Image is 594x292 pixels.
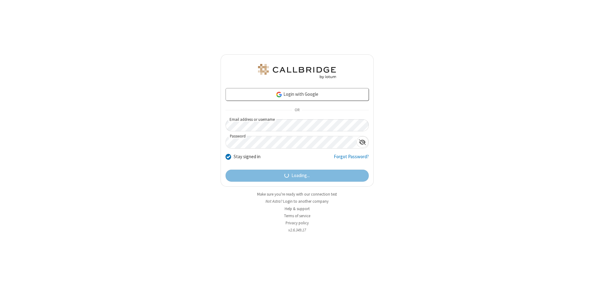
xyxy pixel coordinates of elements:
img: Astra [257,64,337,79]
a: Terms of service [284,213,310,218]
img: google-icon.png [276,91,282,98]
iframe: Chat [579,276,589,288]
input: Password [226,136,356,148]
a: Privacy policy [286,220,309,226]
li: Not Astra? [221,198,374,204]
span: Loading... [291,172,310,179]
input: Email address or username [226,119,369,131]
a: Login with Google [226,88,369,100]
label: Stay signed in [234,153,260,160]
a: Help & support [285,206,310,211]
div: Show password [356,136,368,148]
button: Login to another company [283,198,329,204]
a: Make sure you're ready with our connection test [257,192,337,197]
a: Forgot Password? [334,153,369,165]
button: Loading... [226,170,369,182]
span: OR [292,106,302,114]
li: v2.6.349.17 [221,227,374,233]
